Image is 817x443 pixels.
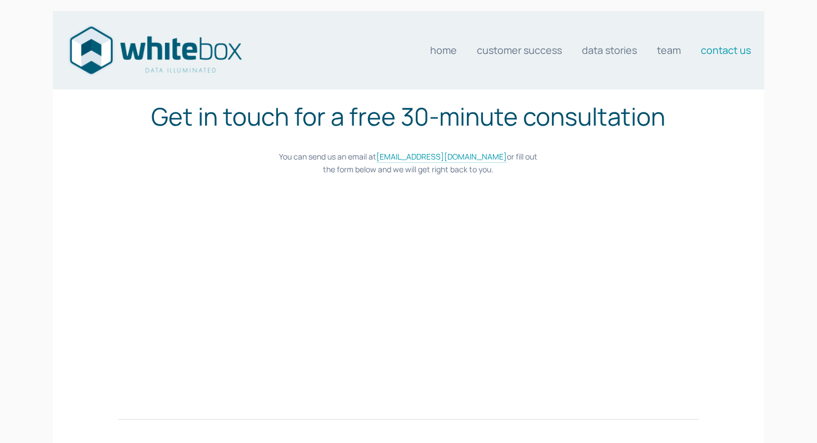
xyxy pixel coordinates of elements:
h1: Get in touch for a free 30-minute consultation [118,98,699,135]
a: Data stories [582,39,637,61]
p: You can send us an email at or fill out the form below and we will get right back to you. [118,151,699,176]
iframe: Form 0 [178,195,639,396]
a: Team [657,39,681,61]
a: [EMAIL_ADDRESS][DOMAIN_NAME] [376,151,507,163]
a: Home [430,39,457,61]
a: Customer Success [477,39,562,61]
img: Data consultants [66,23,244,78]
a: Contact us [701,39,751,61]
